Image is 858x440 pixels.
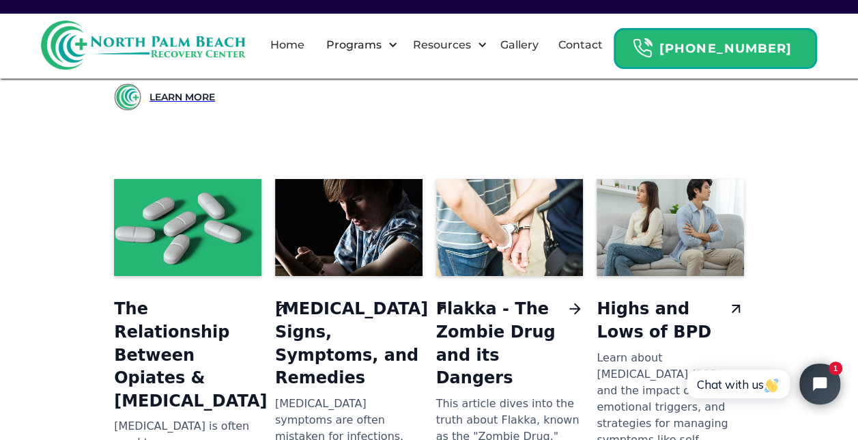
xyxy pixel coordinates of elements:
[275,298,428,389] h3: [MEDICAL_DATA] Signs, Symptoms, and Remedies
[401,23,490,67] div: Resources
[632,38,653,59] img: Header Calendar Icons
[614,21,817,69] a: Header Calendar Icons[PHONE_NUMBER]
[262,23,313,67] a: Home
[114,298,261,413] a: The Relationship Between Opiates & [MEDICAL_DATA]
[436,298,562,389] h3: Flakka - The Zombie Drug and its Dangers
[597,298,744,344] a: Highs and Lows of BPD
[409,37,474,53] div: Resources
[597,298,722,344] h3: Highs and Lows of BPD
[659,41,792,56] strong: [PHONE_NUMBER]
[672,352,852,416] iframe: Tidio Chat
[436,298,584,389] a: Flakka - The Zombie Drug and its Dangers
[492,23,547,67] a: Gallery
[322,37,384,53] div: Programs
[149,90,215,104] a: LEARN MORE
[275,298,423,389] a: [MEDICAL_DATA] Signs, Symptoms, and Remedies
[314,23,401,67] div: Programs
[550,23,611,67] a: Contact
[114,298,267,413] h3: The Relationship Between Opiates & [MEDICAL_DATA]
